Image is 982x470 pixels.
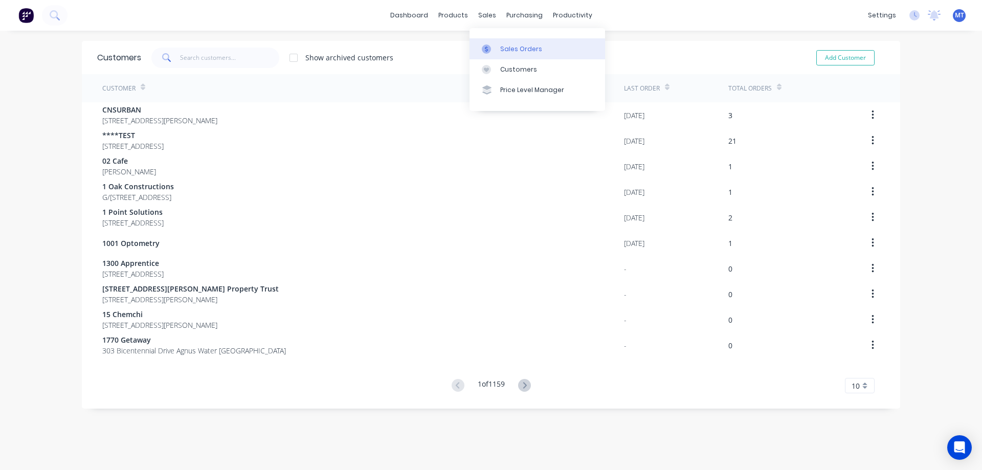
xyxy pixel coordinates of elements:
[728,289,732,300] div: 0
[624,238,644,249] div: [DATE]
[102,334,286,345] span: 1770 Getaway
[728,84,772,93] div: Total Orders
[102,115,217,126] span: [STREET_ADDRESS][PERSON_NAME]
[102,345,286,356] span: 303 Bicentennial Drive Agnus Water [GEOGRAPHIC_DATA]
[624,263,627,274] div: -
[624,136,644,146] div: [DATE]
[816,50,875,65] button: Add Customer
[102,258,164,268] span: 1300 Apprentice
[102,309,217,320] span: 15 Chemchi
[102,141,164,151] span: [STREET_ADDRESS]
[102,294,279,305] span: [STREET_ADDRESS][PERSON_NAME]
[624,161,644,172] div: [DATE]
[102,84,136,93] div: Customer
[728,212,732,223] div: 2
[470,80,605,100] a: Price Level Manager
[852,381,860,391] span: 10
[102,155,156,166] span: 02 Cafe
[548,8,597,23] div: productivity
[500,85,564,95] div: Price Level Manager
[102,104,217,115] span: CNSURBAN
[728,187,732,197] div: 1
[728,161,732,172] div: 1
[478,378,505,393] div: 1 of 1159
[102,166,156,177] span: [PERSON_NAME]
[18,8,34,23] img: Factory
[470,38,605,59] a: Sales Orders
[500,65,537,74] div: Customers
[385,8,433,23] a: dashboard
[624,289,627,300] div: -
[433,8,473,23] div: products
[102,283,279,294] span: [STREET_ADDRESS][PERSON_NAME] Property Trust
[102,238,160,249] span: 1001 Optometry
[728,263,732,274] div: 0
[305,52,393,63] div: Show archived customers
[102,181,174,192] span: 1 Oak Constructions
[473,8,501,23] div: sales
[501,8,548,23] div: purchasing
[728,315,732,325] div: 0
[102,217,164,228] span: [STREET_ADDRESS]
[728,340,732,351] div: 0
[624,84,660,93] div: Last Order
[863,8,901,23] div: settings
[624,187,644,197] div: [DATE]
[102,320,217,330] span: [STREET_ADDRESS][PERSON_NAME]
[624,212,644,223] div: [DATE]
[102,268,164,279] span: [STREET_ADDRESS]
[500,44,542,54] div: Sales Orders
[102,192,174,203] span: G/[STREET_ADDRESS]
[947,435,972,460] div: Open Intercom Messenger
[470,59,605,80] a: Customers
[624,110,644,121] div: [DATE]
[728,110,732,121] div: 3
[624,315,627,325] div: -
[728,238,732,249] div: 1
[180,48,280,68] input: Search customers...
[97,52,141,64] div: Customers
[728,136,736,146] div: 21
[955,11,964,20] span: MT
[624,340,627,351] div: -
[102,207,164,217] span: 1 Point Solutions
